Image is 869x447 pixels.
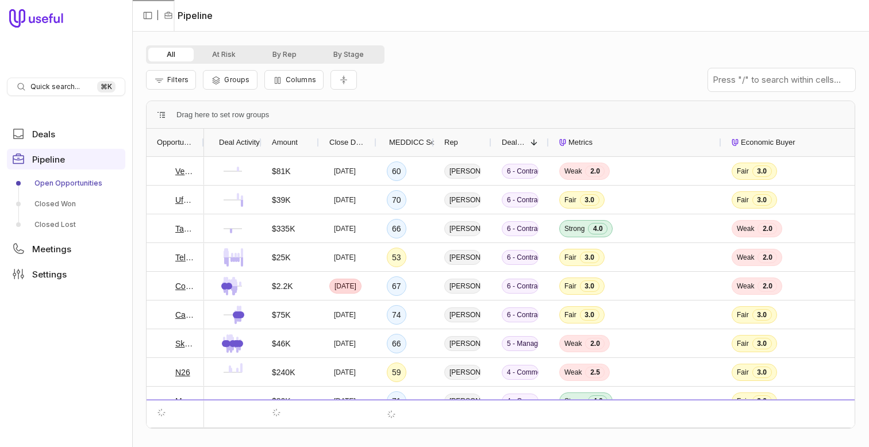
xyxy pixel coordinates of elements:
span: 6 - Contract Negotiation [502,307,539,322]
span: 2.0 [585,338,605,349]
span: Metrics [568,136,593,149]
a: Closed Won [7,195,125,213]
span: $81K [272,164,291,178]
span: [PERSON_NAME] [444,422,481,437]
span: $335K [272,222,295,236]
span: $2.2K [272,279,293,293]
span: 4 - Commercial & Product Validation [502,365,539,380]
span: Weak [737,224,754,233]
span: Strong [564,396,585,406]
input: Press "/" to search within cells... [708,68,855,91]
span: 3.0 [580,280,599,292]
time: [DATE] [334,396,356,406]
span: 1.5 [755,424,774,436]
a: Skiddle [175,337,194,350]
a: Campaign Solutions [175,308,194,322]
span: [PERSON_NAME] [444,307,481,322]
span: $46K [272,337,291,350]
span: Fair [737,368,749,377]
span: 3.0 [752,309,772,321]
a: Veo - DT Connect [175,164,194,178]
span: Deal Activity [219,136,260,149]
span: Fair [564,195,576,205]
span: $25K [272,251,291,264]
span: MEDDICC Score [389,136,445,149]
span: Fair [737,339,749,348]
span: Strong [564,224,585,233]
time: [DATE] [334,224,356,233]
span: 3.0 [752,194,772,206]
a: Deals [7,124,125,144]
span: 2.5 [585,367,605,378]
a: MediAesthetics [175,423,194,437]
span: 6 - Contract Negotiation [502,250,539,265]
button: Filter Pipeline [146,70,196,90]
span: Economic Buyer [741,136,795,149]
span: Poor [737,425,751,434]
span: 3.0 [752,338,772,349]
li: Pipeline [164,9,213,22]
time: [DATE] [334,425,356,434]
span: Opportunity [157,136,194,149]
time: [DATE] [334,310,356,319]
span: $75K [272,308,291,322]
div: 66 [392,337,401,350]
span: [PERSON_NAME] [444,365,481,380]
span: Deals [32,130,55,138]
a: Open Opportunities [7,174,125,192]
span: 2.0 [585,165,605,177]
a: Monarch [175,394,194,408]
span: 3.0 [580,252,599,263]
span: [PERSON_NAME] [444,336,481,351]
span: Fair [737,167,749,176]
span: Meetings [32,245,71,253]
span: 4 - Commercial & Product Validation [502,422,539,437]
button: By Stage [315,48,382,61]
button: By Rep [254,48,315,61]
div: MEDDICC Score [387,129,424,156]
div: 70 [392,193,401,207]
div: 51 [392,423,401,437]
button: All [148,48,194,61]
span: $39K [272,193,291,207]
button: Group Pipeline [203,70,257,90]
div: Pipeline submenu [7,174,125,234]
span: [PERSON_NAME] [444,164,481,179]
a: Closed Lost [7,215,125,234]
span: 2.0 [758,252,777,263]
button: Collapse all rows [330,70,357,90]
span: Filters [167,75,189,84]
span: Weak [564,167,582,176]
span: Settings [32,270,67,279]
span: 2.0 [758,223,777,234]
button: Collapse sidebar [139,7,156,24]
span: 4.0 [588,223,607,234]
span: | [156,9,159,22]
span: Close Date [329,136,366,149]
span: Fair [564,282,576,291]
a: Tata Digital [175,222,194,236]
span: 6 - Contract Negotiation [502,221,539,236]
span: 3.0 [752,395,772,407]
time: [DATE] [334,253,356,262]
div: 60 [392,164,401,178]
div: 59 [392,365,401,379]
span: Rep [444,136,458,149]
span: $240K [272,365,295,379]
span: Weak [564,339,582,348]
span: 3.0 [752,165,772,177]
span: [PERSON_NAME] [444,250,481,265]
span: 6 - Contract Negotiation [502,164,539,179]
button: At Risk [194,48,254,61]
span: Fair [564,253,576,262]
span: 4 - Commercial & Product Validation [502,394,539,409]
span: 6 - Contract Negotiation [502,279,539,294]
span: Fair [564,310,576,319]
span: Columns [286,75,316,84]
span: Groups [224,75,249,84]
time: [DATE] [334,195,356,205]
a: Coposit [175,279,194,293]
span: Drag here to set row groups [176,108,269,122]
div: Metrics [559,129,711,156]
span: Weak [564,368,582,377]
